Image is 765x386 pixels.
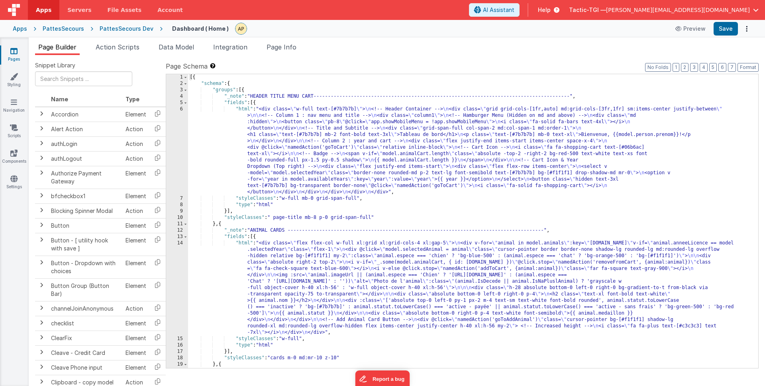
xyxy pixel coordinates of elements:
[166,100,188,106] div: 5
[166,336,188,342] div: 15
[166,361,188,368] div: 19
[166,93,188,100] div: 4
[690,63,698,72] button: 3
[48,151,122,166] td: authLogout
[48,107,122,122] td: Accordion
[67,6,91,14] span: Servers
[48,256,122,278] td: Button - Dropdown with choices
[673,63,679,72] button: 1
[483,6,514,14] span: AI Assistant
[122,345,149,360] td: Element
[36,6,51,14] span: Apps
[469,3,520,17] button: AI Assistant
[96,43,139,51] span: Action Scripts
[122,151,149,166] td: Action
[166,240,188,336] div: 14
[48,360,122,375] td: Cleave Phone input
[166,81,188,87] div: 2
[741,23,752,34] button: Options
[122,218,149,233] td: Element
[48,316,122,331] td: checklist
[122,360,149,375] td: Element
[166,349,188,355] div: 17
[48,278,122,301] td: Button Group (Button Bar)
[166,355,188,361] div: 18
[48,166,122,189] td: Authorize Payment Gateway
[267,43,296,51] span: Page Info
[166,87,188,93] div: 3
[538,6,551,14] span: Help
[122,331,149,345] td: Element
[122,107,149,122] td: Element
[213,43,247,51] span: Integration
[166,215,188,221] div: 10
[700,63,708,72] button: 4
[166,368,188,374] div: 20
[122,203,149,218] td: Action
[606,6,750,14] span: [PERSON_NAME][EMAIL_ADDRESS][DOMAIN_NAME]
[38,43,76,51] span: Page Builder
[122,166,149,189] td: Element
[159,43,194,51] span: Data Model
[709,63,717,72] button: 5
[48,301,122,316] td: channelJoinAnonymous
[122,278,149,301] td: Element
[51,96,68,102] span: Name
[122,233,149,256] td: Element
[166,234,188,240] div: 13
[122,256,149,278] td: Element
[166,227,188,234] div: 12
[122,122,149,136] td: Action
[43,25,84,33] div: PattesSecours
[738,63,759,72] button: Format
[48,233,122,256] td: Button - [ utility hook with save ]
[166,208,188,215] div: 9
[718,63,726,72] button: 6
[166,202,188,208] div: 8
[48,136,122,151] td: authLogin
[48,122,122,136] td: Alert Action
[108,6,142,14] span: File Assets
[48,203,122,218] td: Blocking Spinner Modal
[35,71,132,86] input: Search Snippets ...
[681,63,688,72] button: 2
[166,61,208,71] span: Page Schema
[671,22,710,35] button: Preview
[126,96,139,102] span: Type
[166,106,188,195] div: 6
[166,221,188,227] div: 11
[122,301,149,316] td: Action
[122,189,149,203] td: Element
[48,345,122,360] td: Cleave - Credit Card
[122,316,149,331] td: Element
[13,25,27,33] div: Apps
[714,22,738,35] button: Save
[728,63,736,72] button: 7
[569,6,759,14] button: Tactic-TGI — [PERSON_NAME][EMAIL_ADDRESS][DOMAIN_NAME]
[172,26,229,32] h4: Dashboard ( Home )
[645,63,671,72] button: No Folds
[166,74,188,81] div: 1
[235,23,247,34] img: c78abd8586fb0502950fd3f28e86ae42
[122,136,149,151] td: Action
[48,331,122,345] td: ClearFix
[569,6,606,14] span: Tactic-TGI —
[166,195,188,202] div: 7
[48,218,122,233] td: Button
[48,189,122,203] td: bfcheckbox1
[35,61,75,69] span: Snippet Library
[100,25,153,33] div: PattesSecours Dev
[166,342,188,349] div: 16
